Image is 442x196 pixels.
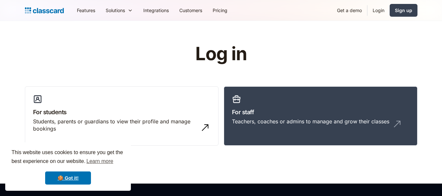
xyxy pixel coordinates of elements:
[138,3,174,18] a: Integrations
[224,86,417,146] a: For staffTeachers, coaches or admins to manage and grow their classes
[5,142,131,191] div: cookieconsent
[106,7,125,14] div: Solutions
[33,118,197,133] div: Students, parents or guardians to view their profile and manage bookings
[11,149,125,166] span: This website uses cookies to ensure you get the best experience on our website.
[33,108,210,116] h3: For students
[25,86,219,146] a: For studentsStudents, parents or guardians to view their profile and manage bookings
[232,118,389,125] div: Teachers, coaches or admins to manage and grow their classes
[85,156,114,166] a: learn more about cookies
[72,3,100,18] a: Features
[395,7,412,14] div: Sign up
[367,3,390,18] a: Login
[45,171,91,185] a: dismiss cookie message
[332,3,367,18] a: Get a demo
[174,3,207,18] a: Customers
[232,108,409,116] h3: For staff
[100,3,138,18] div: Solutions
[207,3,233,18] a: Pricing
[390,4,417,17] a: Sign up
[117,44,325,64] h1: Log in
[25,6,64,15] a: home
